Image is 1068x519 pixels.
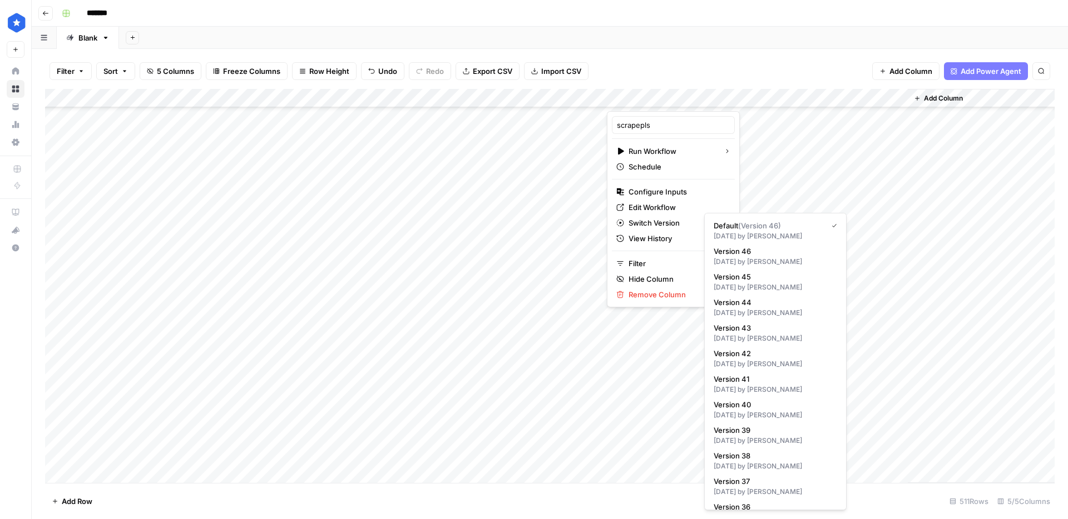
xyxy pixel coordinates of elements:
div: [DATE] by [PERSON_NAME] [714,333,837,343]
div: [DATE] by [PERSON_NAME] [714,282,837,292]
div: [DATE] by [PERSON_NAME] [714,487,837,497]
span: Version 40 [714,399,833,410]
div: [DATE] by [PERSON_NAME] [714,231,837,241]
span: Version 44 [714,297,833,308]
div: [DATE] by [PERSON_NAME] [714,461,837,471]
span: Version 42 [714,348,833,359]
div: [DATE] by [PERSON_NAME] [714,436,837,446]
span: Version 43 [714,322,833,333]
span: Add Column [924,93,963,103]
span: Version 36 [714,501,833,512]
span: Switch Version [629,217,715,228]
span: Version 45 [714,271,833,282]
span: Version 46 [714,246,833,257]
span: Version 38 [714,450,833,461]
div: [DATE] by [PERSON_NAME] [714,410,837,420]
div: [DATE] by [PERSON_NAME] [714,385,837,395]
span: Default [714,220,823,231]
div: [DATE] by [PERSON_NAME] [714,308,837,318]
span: Version 39 [714,425,833,436]
span: Version 37 [714,476,833,487]
div: [DATE] by [PERSON_NAME] [714,257,837,267]
div: [DATE] by [PERSON_NAME] [714,359,837,369]
span: ( Version 46 ) [738,221,781,230]
span: Version 41 [714,373,833,385]
button: Add Column [909,91,967,106]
